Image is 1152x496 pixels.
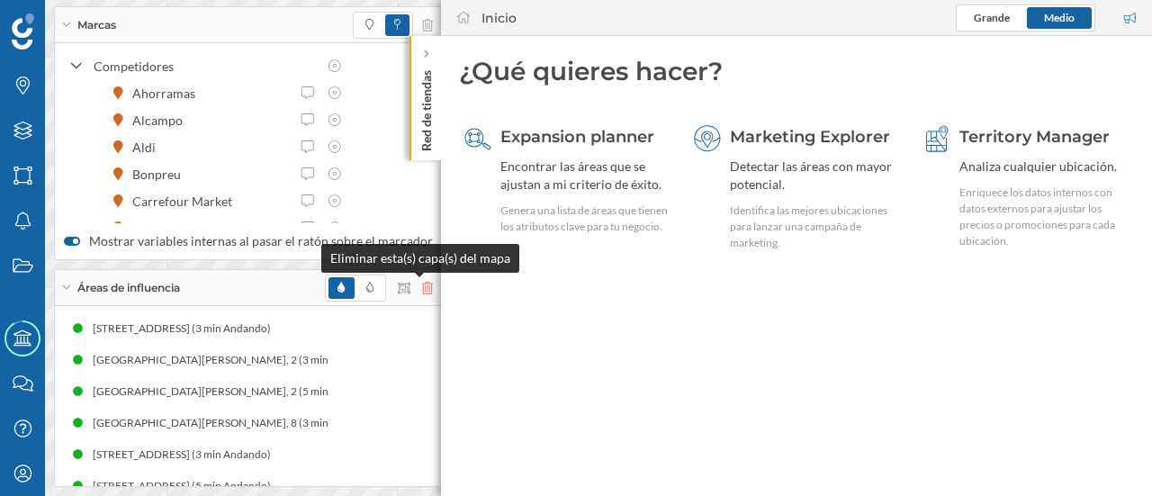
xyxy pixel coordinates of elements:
[500,158,670,194] div: Encontrar las áreas que se ajustan a mi criterio de éxito.
[959,127,1110,147] span: Territory Manager
[923,125,950,152] img: territory-manager.svg
[959,158,1129,176] div: Analiza cualquier ubicación.
[94,57,317,76] div: Competidores
[93,383,387,401] div: [GEOGRAPHIC_DATA][PERSON_NAME], 2 (5 min Andando)
[93,351,387,369] div: [GEOGRAPHIC_DATA][PERSON_NAME], 2 (3 min Andando)
[132,138,165,157] div: Aldi
[12,14,34,50] img: Geoblink Logo
[459,54,1134,88] div: ¿Qué quieres hacer?
[132,165,190,184] div: Bonpreu
[464,125,491,152] img: search-areas.svg
[500,203,670,235] div: Genera una lista de áreas que tienen los atributos clave para tu negocio.
[1044,11,1075,24] span: Medio
[93,414,387,432] div: [GEOGRAPHIC_DATA][PERSON_NAME], 8 (3 min Andando)
[481,9,517,27] div: Inicio
[500,127,654,147] span: Expansion planner
[132,219,200,238] div: Coaliment
[694,125,721,152] img: explorer.svg
[974,11,1010,24] span: Grande
[77,17,116,33] span: Marcas
[132,84,204,103] div: Ahorramas
[132,111,192,130] div: Alcampo
[730,158,899,194] div: Detectar las áreas con mayor potencial.
[36,13,100,29] span: Soporte
[730,203,899,251] div: Identifica las mejores ubicaciones para lanzar una campaña de marketing.
[93,446,280,464] div: [STREET_ADDRESS] (3 min Andando)
[93,320,280,338] div: [STREET_ADDRESS] (3 min Andando)
[730,127,890,147] span: Marketing Explorer
[77,280,180,296] span: Áreas de influencia
[418,63,436,151] p: Red de tiendas
[93,477,280,495] div: [STREET_ADDRESS] (5 min Andando)
[959,185,1129,249] div: Enriquece los datos internos con datos externos para ajustar los precios o promociones para cada ...
[132,192,241,211] div: Carrefour Market
[64,232,433,250] label: Mostrar variables internas al pasar el ratón sobre el marcador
